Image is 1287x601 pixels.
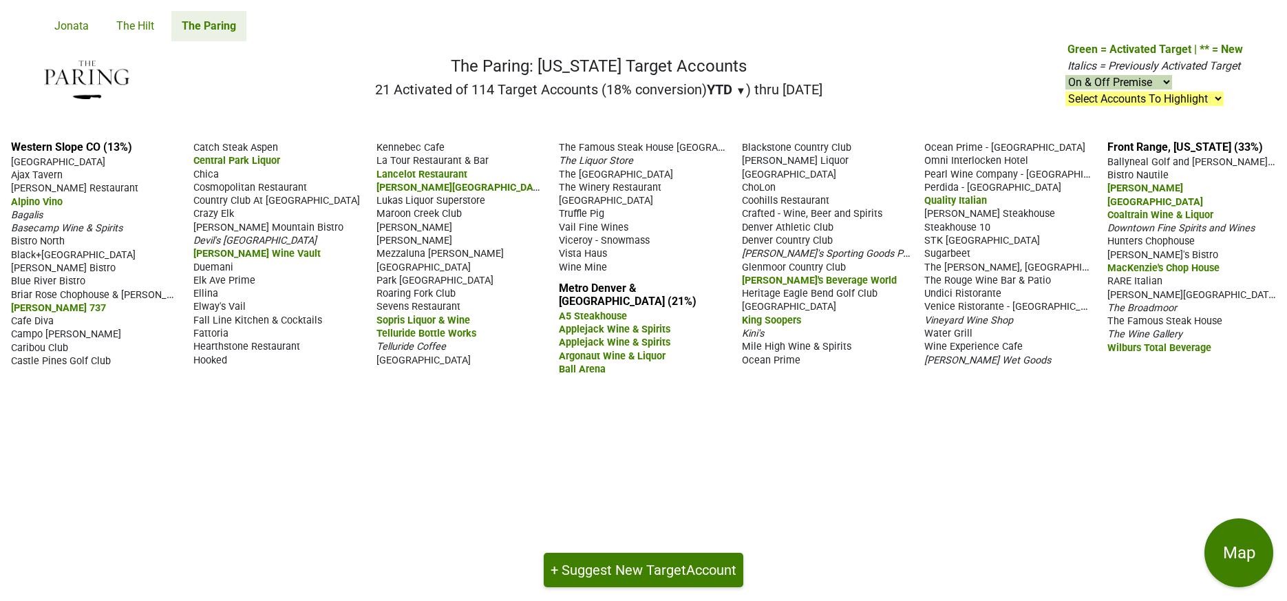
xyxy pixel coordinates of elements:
span: A5 Steakhouse [559,310,627,322]
span: Duemani [193,262,233,273]
span: ChoLon [742,182,776,193]
h1: The Paring: [US_STATE] Target Accounts [375,56,822,76]
img: The Paring [44,61,130,99]
span: Alpino Vino [11,196,63,208]
span: Catch Steak Aspen [193,142,278,154]
span: Undici Ristorante [924,288,1001,299]
span: Park [GEOGRAPHIC_DATA] [376,275,493,286]
span: Perdida - [GEOGRAPHIC_DATA] [924,182,1061,193]
span: Lancelot Restaurant [376,169,467,180]
span: Lukas Liquor Superstore [376,195,485,207]
a: Metro Denver & [GEOGRAPHIC_DATA] (21%) [559,282,696,308]
span: Black+[GEOGRAPHIC_DATA] [11,249,136,261]
span: Vista Haus [559,248,607,260]
span: Telluride Bottle Works [376,328,476,339]
span: [PERSON_NAME]'s Sporting Goods Park [742,246,917,260]
span: Truffle Pig [559,208,604,220]
span: Ball Arena [559,363,606,375]
span: Roaring Fork Club [376,288,456,299]
span: The Rouge Wine Bar & Patio [924,275,1051,286]
span: Elway's Vail [193,301,246,313]
span: STK [GEOGRAPHIC_DATA] [924,235,1040,246]
span: Mile High Wine & Spirits [742,341,851,352]
span: Green = Activated Target | ** = New [1067,43,1243,56]
a: Front Range, [US_STATE] (33%) [1107,140,1263,154]
span: Castle Pines Golf Club [11,355,111,367]
span: Wilburs Total Beverage [1107,342,1211,354]
span: [GEOGRAPHIC_DATA] [376,355,471,366]
span: [PERSON_NAME][GEOGRAPHIC_DATA] [376,180,548,193]
span: Blackstone Country Club [742,142,851,154]
span: Wine Experience Cafe [924,341,1023,352]
span: Hunters Chophouse [1107,235,1195,247]
span: Viceroy - Snowmass [559,235,650,246]
span: Caribou Club [11,342,68,354]
span: [PERSON_NAME] Mountain Bistro [193,222,343,233]
span: Argonaut Wine & Liquor [559,350,666,362]
span: Ocean Prime - [GEOGRAPHIC_DATA] [924,142,1085,154]
span: The Famous Steak House [GEOGRAPHIC_DATA] [559,140,771,154]
span: [PERSON_NAME] 737 [11,302,106,314]
span: [PERSON_NAME]'s Beverage World [742,275,897,286]
span: The [PERSON_NAME], [GEOGRAPHIC_DATA] — Elway's [924,260,1164,273]
span: King Soopers [742,315,801,326]
span: Sugarbeet [924,248,970,260]
span: Elk Ave Prime [193,275,255,286]
span: Central Park Liquor [193,155,280,167]
span: Chica [193,169,219,180]
span: Coaltrain Wine & Liquor [1107,209,1213,221]
span: Applejack Wine & Spirits [559,337,670,348]
span: The Broadmoor [1107,302,1177,314]
span: [PERSON_NAME] Steakhouse [924,208,1055,220]
span: YTD [707,81,732,98]
span: Kennebec Cafe [376,142,445,154]
span: La Tour Restaurant & Bar [376,155,489,167]
span: [PERSON_NAME] Restaurant [11,182,138,194]
span: RARE Italian [1107,275,1162,287]
span: Maroon Creek Club [376,208,462,220]
span: Wine Mine [559,262,607,273]
span: Blue River Bistro [11,275,85,287]
span: Cafe Diva [11,315,54,327]
span: [PERSON_NAME] Wine Vault [193,248,321,260]
span: Bistro North [11,235,65,247]
span: Denver Country Club [742,235,833,246]
span: ▼ [736,85,746,97]
span: Omni Interlocken Hotel [924,155,1028,167]
span: MacKenzie's Chop House [1107,262,1220,274]
span: Country Club At [GEOGRAPHIC_DATA] [193,195,360,207]
a: The Paring [171,11,246,41]
span: The Liquor Store [559,155,633,167]
a: The Hilt [106,11,164,41]
span: Bagalis [11,209,43,221]
span: Quality Italian [924,195,987,207]
span: Devil's [GEOGRAPHIC_DATA] [193,235,317,246]
span: [PERSON_NAME] [1107,182,1183,194]
span: Cosmopolitan Restaurant [193,182,307,193]
a: Jonata [44,11,99,41]
span: Account [686,562,736,578]
span: Italics = Previously Activated Target [1067,59,1240,72]
span: Heritage Eagle Bend Golf Club [742,288,877,299]
span: The [GEOGRAPHIC_DATA] [559,169,673,180]
span: [PERSON_NAME] Bistro [11,262,116,274]
span: Water Grill [924,328,972,339]
span: Sopris Liquor & Wine [376,315,470,326]
span: Denver Athletic Club [742,222,833,233]
span: Fattoria [193,328,228,339]
span: Vail Fine Wines [559,222,628,233]
span: Ocean Prime [742,355,800,366]
span: Pearl Wine Company - [GEOGRAPHIC_DATA] [924,167,1120,180]
span: Hearthstone Restaurant [193,341,300,352]
span: [GEOGRAPHIC_DATA] [742,169,836,180]
h2: 21 Activated of 114 Target Accounts (18% conversion) ) thru [DATE] [375,81,822,98]
span: The Famous Steak House [1107,315,1222,327]
span: Campo [PERSON_NAME] [11,328,121,340]
span: [GEOGRAPHIC_DATA] [1107,196,1203,208]
span: Glenmoor Country Club [742,262,846,273]
a: Western Slope CO (13%) [11,140,132,154]
span: Telluride Coffee [376,341,446,352]
span: [PERSON_NAME][GEOGRAPHIC_DATA] [1107,288,1277,301]
span: Fall Line Kitchen & Cocktails [193,315,322,326]
span: Hooked [193,355,227,366]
